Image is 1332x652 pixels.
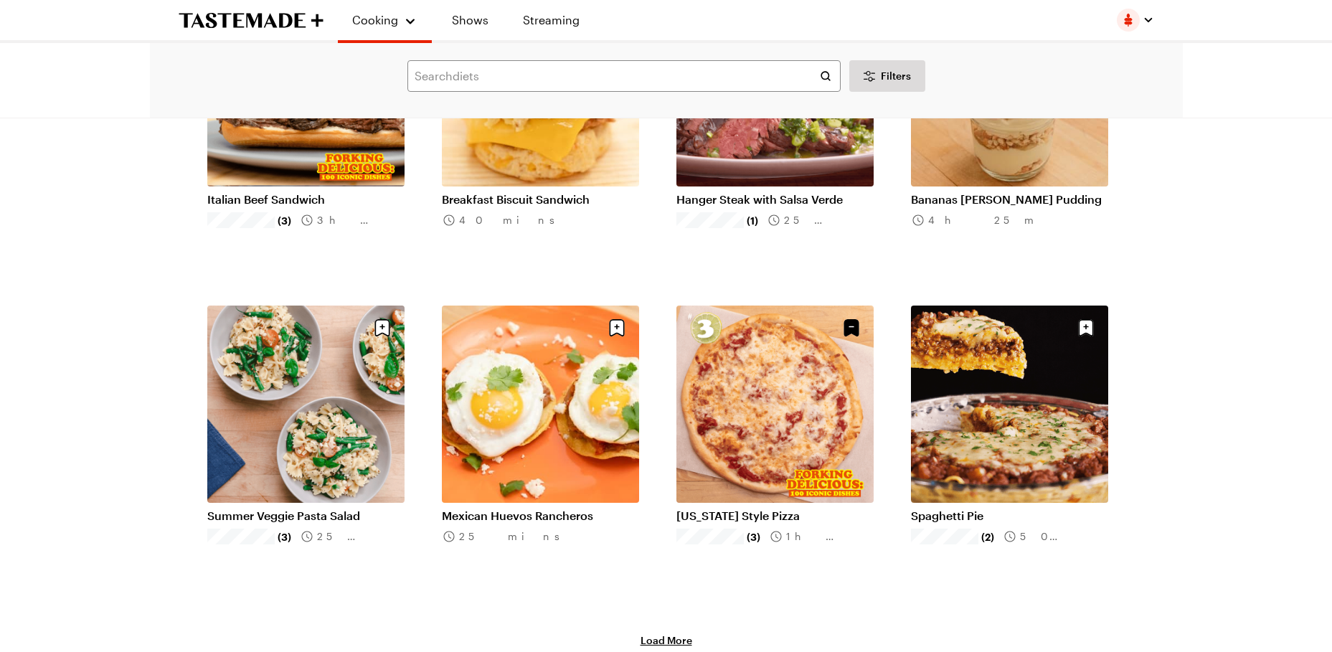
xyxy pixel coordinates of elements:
span: Cooking [352,13,398,27]
span: Filters [881,69,911,83]
a: [US_STATE] Style Pizza [676,509,874,523]
a: Italian Beef Sandwich [207,192,405,207]
a: Mexican Huevos Rancheros [442,509,639,523]
a: To Tastemade Home Page [179,12,323,29]
a: Spaghetti Pie [911,509,1108,523]
button: Save recipe [1072,314,1100,341]
a: Breakfast Biscuit Sandwich [442,192,639,207]
a: Bananas [PERSON_NAME] Pudding [911,192,1108,207]
button: Desktop filters [849,60,925,92]
img: Profile picture [1117,9,1140,32]
button: Cooking [352,6,417,34]
button: Save recipe [603,314,630,341]
button: Save recipe [369,314,396,341]
button: Unsave Recipe [838,314,865,341]
button: Profile picture [1117,9,1154,32]
a: Hanger Steak with Salsa Verde [676,192,874,207]
button: Load More [641,633,692,648]
a: Summer Veggie Pasta Salad [207,509,405,523]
